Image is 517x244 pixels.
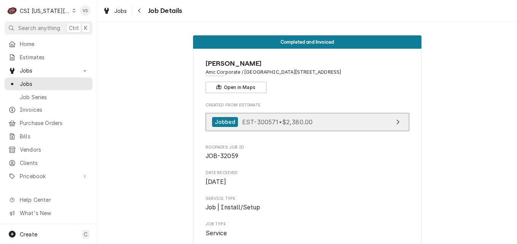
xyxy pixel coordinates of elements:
span: EST-300571 • $2,380.00 [242,118,313,125]
div: Client Information [206,59,409,93]
span: Job Series [20,93,89,101]
span: Clients [20,159,89,167]
a: View Estimate [206,113,409,132]
div: Job Type [206,221,409,238]
a: Go to Pricebook [5,170,93,182]
div: Vicky Stuesse's Avatar [80,5,91,16]
div: Service Type [206,196,409,212]
button: Navigate back [134,5,146,17]
div: Created From Estimate [206,102,409,135]
span: Estimates [20,53,89,61]
span: Roopairs Job ID [206,152,409,161]
div: CSI Kansas City's Avatar [7,5,18,16]
span: Completed and Invoiced [281,40,334,44]
div: C [7,5,18,16]
span: Search anything [18,24,60,32]
span: Help Center [20,196,88,204]
span: Service [206,230,227,237]
span: Jobs [20,80,89,88]
span: C [84,230,88,238]
span: JOB-32059 [206,152,238,160]
span: Create [20,231,37,238]
span: Name [206,59,409,69]
a: Go to Help Center [5,193,93,206]
span: Date Received [206,177,409,187]
span: What's New [20,209,88,217]
span: Roopairs Job ID [206,144,409,151]
span: Address [206,69,409,76]
div: CSI [US_STATE][GEOGRAPHIC_DATA] [20,7,70,15]
span: Purchase Orders [20,119,89,127]
span: Vendors [20,146,89,154]
a: Job Series [5,91,93,103]
span: Created From Estimate [206,102,409,108]
span: K [84,24,88,32]
span: Ctrl [69,24,79,32]
div: Date Received [206,170,409,186]
a: Jobs [5,78,93,90]
a: Home [5,38,93,50]
span: Job Details [146,6,182,16]
a: Invoices [5,103,93,116]
span: Pricebook [20,172,77,180]
button: Open in Maps [206,82,266,93]
span: Jobs [20,67,77,74]
span: [DATE] [206,178,227,185]
span: Invoices [20,106,89,114]
span: Job | Install/Setup [206,204,260,211]
span: Service Type [206,203,409,212]
span: Date Received [206,170,409,176]
span: Home [20,40,89,48]
a: Jobs [100,5,130,17]
a: Vendors [5,143,93,156]
a: Go to What's New [5,207,93,219]
a: Bills [5,130,93,143]
div: Roopairs Job ID [206,144,409,161]
span: Job Type [206,229,409,238]
div: Status [193,35,421,49]
div: Jobbed [212,117,238,127]
a: Estimates [5,51,93,63]
a: Clients [5,157,93,169]
button: Search anythingCtrlK [5,21,93,35]
a: Go to Jobs [5,64,93,77]
span: Jobs [114,7,127,15]
span: Service Type [206,196,409,202]
span: Bills [20,132,89,140]
span: Job Type [206,221,409,227]
a: Purchase Orders [5,117,93,129]
div: VS [80,5,91,16]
